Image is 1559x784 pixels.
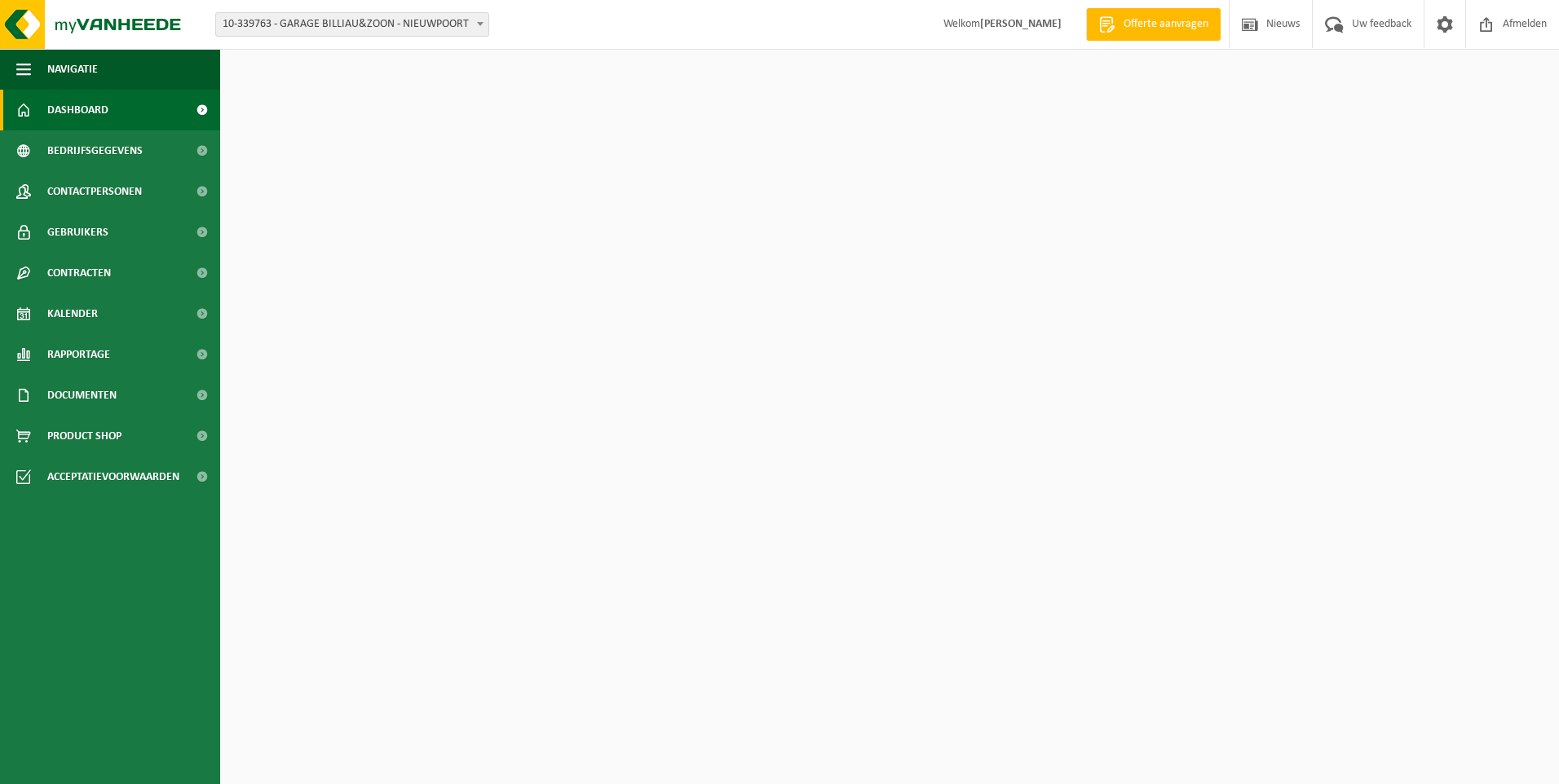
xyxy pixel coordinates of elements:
span: Contracten [47,253,111,293]
span: Offerte aanvragen [1120,16,1212,33]
iframe: chat widget [8,748,272,784]
a: Offerte aanvragen [1086,8,1221,41]
span: Product Shop [47,416,121,456]
span: 10-339763 - GARAGE BILLIAU&ZOON - NIEUWPOORT [215,12,489,37]
span: Documenten [47,375,117,416]
span: Acceptatievoorwaarden [47,456,179,497]
span: Bedrijfsgegevens [47,130,143,171]
span: 10-339763 - GARAGE BILLIAU&ZOON - NIEUWPOORT [216,13,488,36]
span: Kalender [47,293,98,334]
span: Rapportage [47,334,110,375]
span: Gebruikers [47,212,108,253]
span: Dashboard [47,90,108,130]
strong: [PERSON_NAME] [980,18,1062,30]
span: Contactpersonen [47,171,142,212]
span: Navigatie [47,49,98,90]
